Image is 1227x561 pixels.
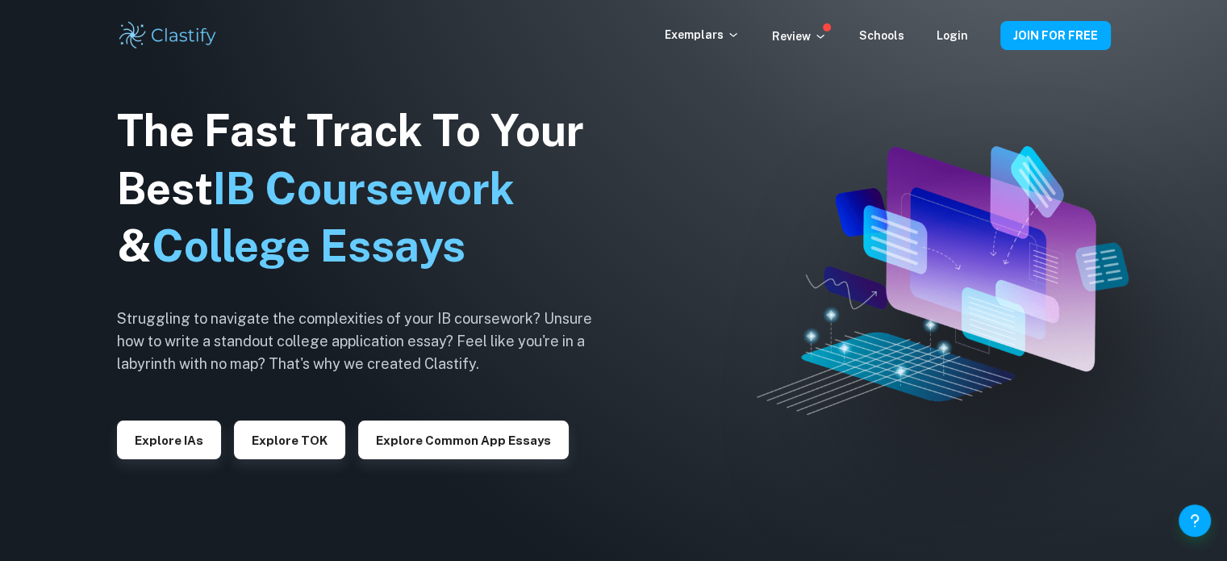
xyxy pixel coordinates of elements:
[117,19,219,52] img: Clastify logo
[757,146,1129,416] img: Clastify hero
[1000,21,1111,50] button: JOIN FOR FREE
[117,308,617,375] h6: Struggling to navigate the complexities of your IB coursework? Unsure how to write a standout col...
[358,432,569,447] a: Explore Common App essays
[117,421,221,459] button: Explore IAs
[213,163,515,214] span: IB Coursework
[117,102,617,276] h1: The Fast Track To Your Best &
[152,220,465,271] span: College Essays
[937,29,968,42] a: Login
[859,29,904,42] a: Schools
[358,421,569,459] button: Explore Common App essays
[234,421,345,459] button: Explore TOK
[234,432,345,447] a: Explore TOK
[665,26,740,44] p: Exemplars
[1179,504,1211,537] button: Help and Feedback
[772,27,827,45] p: Review
[117,432,221,447] a: Explore IAs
